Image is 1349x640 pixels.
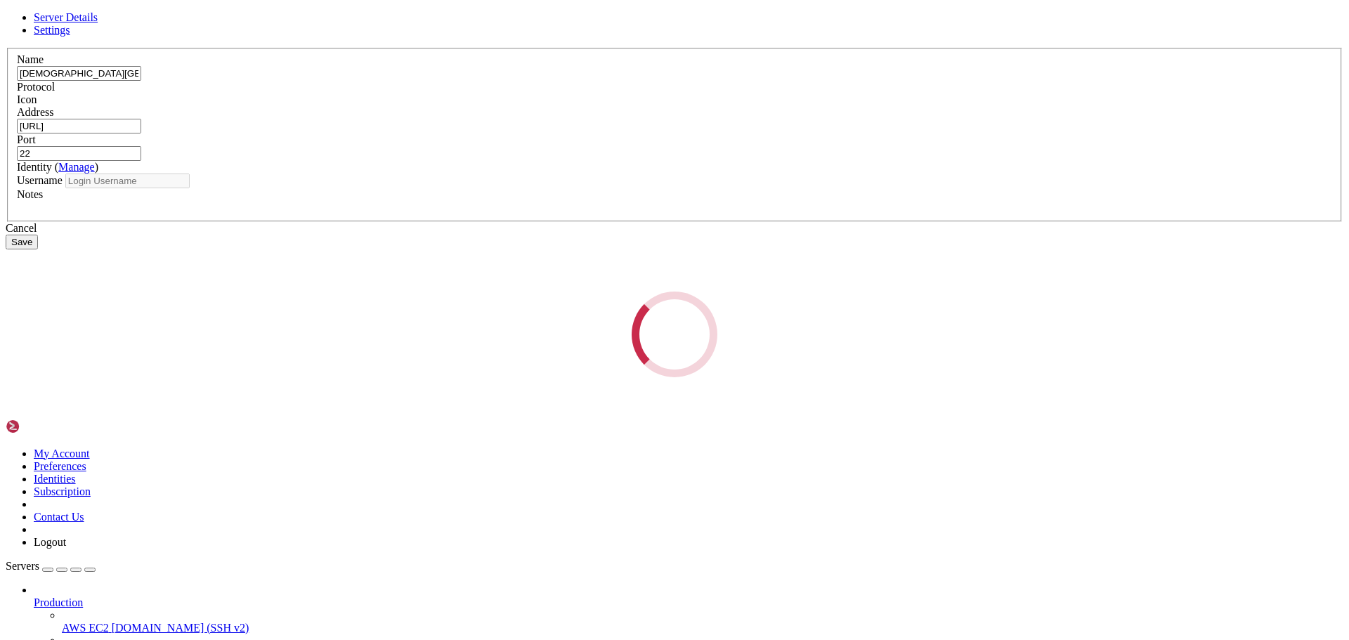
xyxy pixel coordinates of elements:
[17,93,37,105] label: Icon
[34,485,91,497] a: Subscription
[17,53,44,65] label: Name
[6,31,11,44] div: (0, 2)
[17,188,43,200] label: Notes
[55,161,98,173] span: ( )
[17,161,98,173] label: Identity
[6,6,1165,18] x-row: ERROR: Unable to open connection:
[17,66,141,81] input: Server Name
[34,24,70,36] a: Settings
[6,18,11,31] div: (0, 1)
[17,146,141,161] input: Port Number
[6,419,86,433] img: Shellngn
[65,174,190,188] input: Login Username
[17,174,63,186] label: Username
[34,536,66,548] a: Logout
[17,133,36,145] label: Port
[62,622,1343,634] a: AWS EC2 [DOMAIN_NAME] (SSH v2)
[62,622,109,634] span: AWS EC2
[34,460,86,472] a: Preferences
[34,448,90,459] a: My Account
[6,560,39,572] span: Servers
[34,11,98,23] a: Server Details
[34,596,83,608] span: Production
[6,560,96,572] a: Servers
[112,622,249,634] span: [DOMAIN_NAME] (SSH v2)
[632,292,717,377] div: Loading...
[34,596,1343,609] a: Production
[17,119,141,133] input: Host Name or IP
[6,18,1165,31] x-row: Name does not resolve
[62,609,1343,634] li: AWS EC2 [DOMAIN_NAME] (SSH v2)
[17,81,55,93] label: Protocol
[17,106,53,118] label: Address
[6,235,38,249] button: Save
[34,511,84,523] a: Contact Us
[34,473,76,485] a: Identities
[6,6,1165,18] x-row: Authentication Error
[58,161,95,173] a: Manage
[6,222,1343,235] div: Cancel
